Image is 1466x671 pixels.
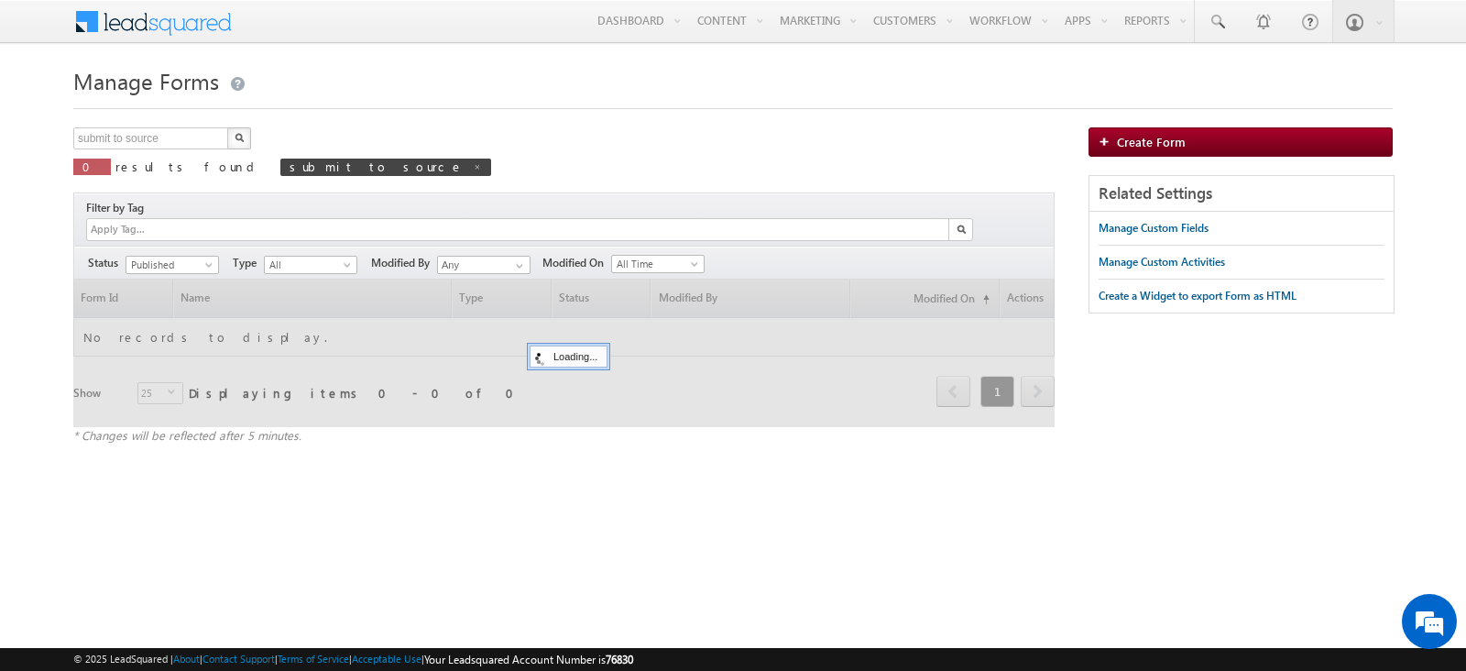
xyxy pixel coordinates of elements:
[73,651,633,668] span: © 2025 LeadSquared | | | | |
[126,257,213,273] span: Published
[126,256,219,274] a: Published
[264,256,357,274] a: All
[957,225,966,234] img: Search
[115,159,261,174] span: results found
[173,653,200,665] a: About
[611,255,705,273] a: All Time
[73,66,219,95] span: Manage Forms
[606,653,633,666] span: 76830
[265,257,352,273] span: All
[530,346,607,368] div: Loading...
[290,159,464,174] span: submit to source
[424,653,633,666] span: Your Leadsquared Account Number is
[1099,136,1117,147] img: add_icon.png
[542,255,611,271] span: Modified On
[506,257,529,275] a: Show All Items
[86,198,150,218] div: Filter by Tag
[73,427,1055,444] div: * Changes will be reflected after 5 minutes.
[1089,176,1394,212] div: Related Settings
[352,653,421,665] a: Acceptable Use
[278,653,349,665] a: Terms of Service
[233,255,264,271] span: Type
[437,256,531,274] input: Type to Search
[89,222,198,237] input: Apply Tag...
[88,255,126,271] span: Status
[1117,134,1186,149] span: Create Form
[371,255,437,271] span: Modified By
[1099,220,1209,236] div: Manage Custom Fields
[235,133,244,142] img: Search
[1099,212,1209,245] a: Manage Custom Fields
[82,159,102,174] span: 0
[1099,280,1296,313] a: Create a Widget to export Form as HTML
[1099,246,1225,279] a: Manage Custom Activities
[1099,254,1225,270] div: Manage Custom Activities
[1099,288,1296,304] div: Create a Widget to export Form as HTML
[612,256,699,272] span: All Time
[202,653,275,665] a: Contact Support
